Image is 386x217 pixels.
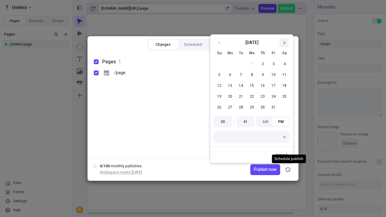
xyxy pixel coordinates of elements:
button: 9 [257,69,268,80]
button: 18 [279,80,290,91]
th: Sunday [214,48,225,58]
button: 17 [268,80,279,91]
button: 30 [257,102,268,113]
button: 25 [279,91,290,102]
th: Tuesday [236,48,246,58]
button: AM [258,118,273,126]
th: Monday [225,48,236,58]
button: Go to previous month [215,38,224,47]
button: Go to next month [280,38,289,47]
button: PM [273,118,289,126]
button: 2 [257,58,268,69]
button: 6 [225,69,236,80]
button: 14 [236,80,246,91]
span: : [234,118,235,125]
button: 8 [246,69,257,80]
button: Cancel [273,150,290,159]
button: 13 [225,80,236,91]
button: 27 [225,102,236,113]
button: Changes [148,40,178,49]
button: 4 [279,58,290,69]
button: 22 [246,91,257,102]
button: 16 [257,80,268,91]
th: Saturday [279,48,290,58]
button: 11 [279,69,290,80]
span: 1 [118,58,121,65]
th: Wednesday [246,48,257,58]
button: Scheduled [178,40,208,49]
button: History [208,40,238,49]
button: 5 [214,69,225,80]
span: Cancel [276,153,287,157]
div: [DATE] [245,39,258,46]
p: /page [114,70,125,76]
button: Publish now [250,164,280,175]
button: 24 [268,91,279,102]
button: 3 [268,58,279,69]
span: Workspace resets [DATE] [100,170,142,175]
button: 31 [268,102,279,113]
button: 1 [246,58,257,69]
button: Pages1 [91,56,295,67]
button: 12 [214,80,225,91]
span: Publish now [254,166,277,173]
button: 26 [214,102,225,113]
button: 23 [257,91,268,102]
button: 15 [246,80,257,91]
th: Friday [268,48,279,58]
span: monthly publishes [111,163,142,169]
button: 21 [236,91,246,102]
button: 7 [236,69,246,80]
button: 10 [268,69,279,80]
button: 28 [236,102,246,113]
button: 19 [214,91,225,102]
button: 20 [225,91,236,102]
button: 29 [246,102,257,113]
span: Pages [102,58,116,65]
span: 0 / 100 [100,163,110,169]
th: Thursday [257,48,268,58]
